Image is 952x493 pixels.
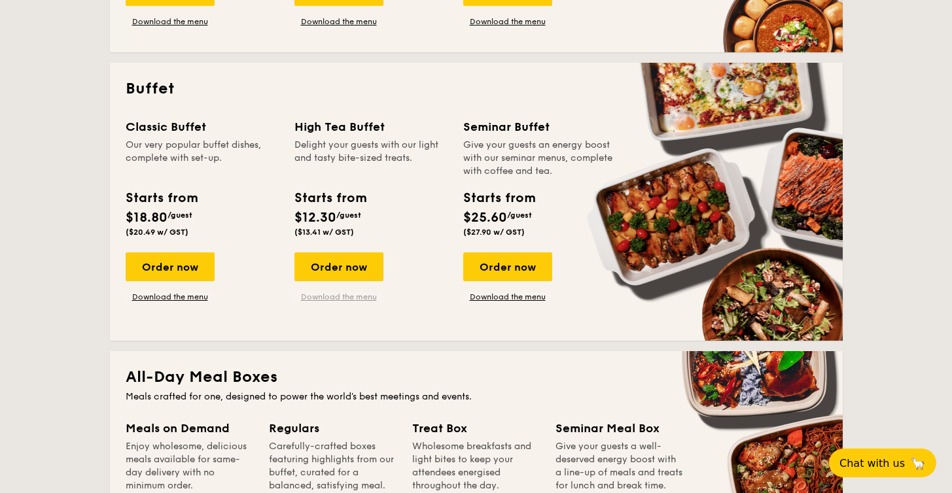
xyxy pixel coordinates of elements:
div: Our very popular buffet dishes, complete with set-up. [126,139,279,178]
button: Chat with us🦙 [829,449,936,477]
div: Order now [294,252,383,281]
div: Order now [126,252,215,281]
div: Starts from [463,188,535,208]
div: Regulars [269,419,397,437]
span: Chat with us [839,457,905,469]
span: ($20.49 w/ GST) [126,228,188,237]
h2: All-Day Meal Boxes [126,367,827,388]
span: 🦙 [910,456,926,471]
div: Carefully-crafted boxes featuring highlights from our buffet, curated for a balanced, satisfying ... [269,440,397,492]
div: Seminar Meal Box [555,419,683,437]
span: ($27.90 w/ GST) [463,228,525,237]
span: /guest [167,211,192,220]
a: Download the menu [294,16,383,27]
div: Treat Box [412,419,540,437]
div: Seminar Buffet [463,118,616,136]
div: Give your guests a well-deserved energy boost with a line-up of meals and treats for lunch and br... [555,440,683,492]
div: Delight your guests with our light and tasty bite-sized treats. [294,139,448,178]
span: /guest [336,211,361,220]
div: Give your guests an energy boost with our seminar menus, complete with coffee and tea. [463,139,616,178]
div: Meals on Demand [126,419,253,437]
a: Download the menu [463,16,552,27]
a: Download the menu [294,292,383,302]
a: Download the menu [126,292,215,302]
span: /guest [507,211,532,220]
div: High Tea Buffet [294,118,448,136]
div: Enjoy wholesome, delicious meals available for same-day delivery with no minimum order. [126,440,253,492]
div: Starts from [126,188,197,208]
span: ($13.41 w/ GST) [294,228,354,237]
span: $18.80 [126,210,167,226]
a: Download the menu [126,16,215,27]
div: Classic Buffet [126,118,279,136]
div: Wholesome breakfasts and light bites to keep your attendees energised throughout the day. [412,440,540,492]
div: Order now [463,252,552,281]
h2: Buffet [126,78,827,99]
div: Meals crafted for one, designed to power the world's best meetings and events. [126,390,827,403]
div: Starts from [294,188,366,208]
span: $12.30 [294,210,336,226]
span: $25.60 [463,210,507,226]
a: Download the menu [463,292,552,302]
